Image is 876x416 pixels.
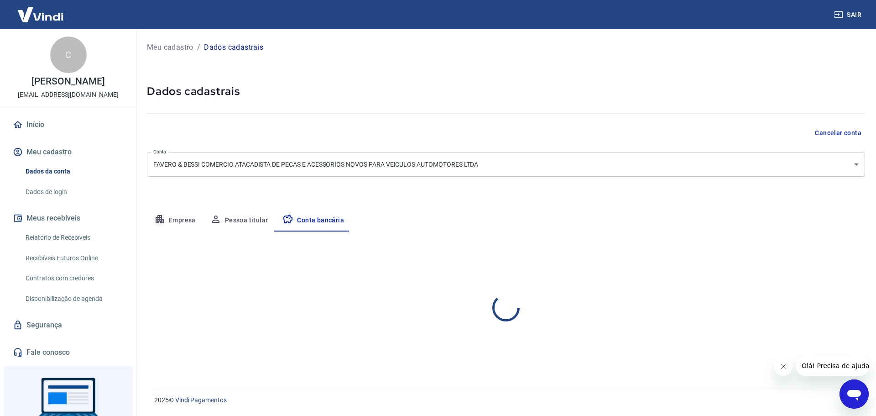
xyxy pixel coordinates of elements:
p: Dados cadastrais [204,42,263,53]
div: FAVERO & BESSI COMERCIO ATACADISTA DE PECAS E ACESSORIOS NOVOS PARA VEICULOS AUTOMOTORES LTDA [147,153,865,177]
a: Contratos com credores [22,269,125,288]
img: Vindi [11,0,70,28]
p: [PERSON_NAME] [31,77,104,86]
a: Recebíveis Futuros Online [22,249,125,268]
p: / [197,42,200,53]
a: Meu cadastro [147,42,193,53]
a: Disponibilização de agenda [22,290,125,308]
a: Segurança [11,315,125,335]
button: Empresa [147,210,203,232]
label: Conta [153,148,166,155]
a: Fale conosco [11,342,125,363]
a: Início [11,115,125,135]
h5: Dados cadastrais [147,84,865,99]
p: 2025 © [154,395,854,405]
button: Meu cadastro [11,142,125,162]
button: Pessoa titular [203,210,276,232]
iframe: Mensagem da empresa [796,356,869,376]
button: Cancelar conta [811,125,865,142]
p: [EMAIL_ADDRESS][DOMAIN_NAME] [18,90,119,100]
span: Olá! Precisa de ajuda? [5,6,77,14]
a: Vindi Pagamentos [175,396,227,404]
button: Conta bancária [275,210,351,232]
button: Meus recebíveis [11,208,125,228]
a: Dados de login [22,183,125,201]
a: Dados da conta [22,162,125,181]
a: Relatório de Recebíveis [22,228,125,247]
iframe: Botão para abrir a janela de mensagens [839,379,869,409]
button: Sair [832,6,865,23]
div: C [50,37,87,73]
iframe: Fechar mensagem [774,358,793,376]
